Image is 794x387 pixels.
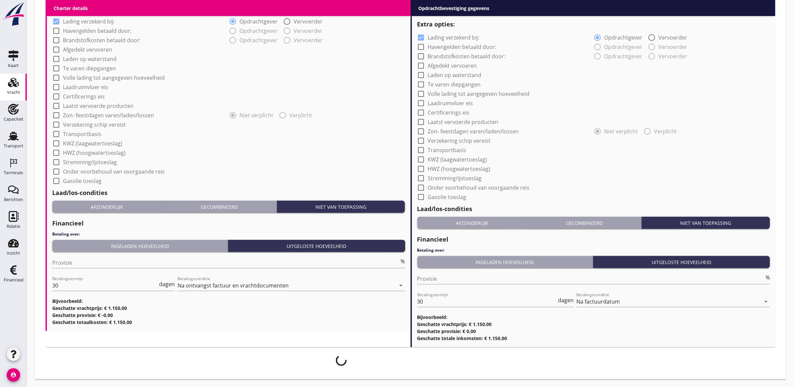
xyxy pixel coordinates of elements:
label: HWZ (hoogwatertoeslag) [63,149,126,156]
label: Laadruimvloer eis [63,84,108,90]
label: KWZ (laagwatertoeslag) [428,156,487,163]
div: Na factuurdatum [576,299,620,305]
h2: Financieel [52,219,405,228]
label: Stremming/ijstoeslag [63,159,117,166]
div: Na ontvangst factuur en vrachtdocumenten [177,282,289,288]
label: Onder voorbehoud van voorgaande reis [428,184,530,191]
label: Afgedekt vervoeren [63,46,112,53]
h2: Laad/los-condities [52,188,405,197]
button: Ingeladen hoeveelheid [52,240,228,252]
i: arrow_drop_down [397,281,405,289]
label: Onder voorbehoud van voorgaande reis [63,168,165,175]
label: Certificerings eis [428,109,470,116]
label: Certificerings eis [63,93,105,100]
label: Laatst vervoerde producten [428,119,499,125]
label: Transportbasis [63,131,101,137]
h2: Extra opties: [52,4,405,13]
label: Opdrachtgever [239,18,278,25]
div: Financieel [4,278,23,282]
button: Ingeladen hoeveelheid [417,256,593,268]
label: Laadruimvloer eis [428,100,473,107]
input: Betalingstermijn [417,296,557,307]
label: Lading verzekerd bij: [63,18,115,25]
h3: Geschatte totaalkosten: € 1.150,00 [52,319,405,326]
label: Vervoerder [658,34,687,41]
input: Betalingstermijn [52,280,158,291]
img: logo-small.a267ee39.svg [1,2,25,26]
label: Opdrachtgever [604,34,642,41]
h3: Bijvoorbeeld: [52,298,405,305]
button: Gecombineerd [162,201,277,213]
label: Laden op waterstand [428,72,482,78]
div: Terminals [4,171,23,175]
div: Ingeladen hoeveelheid [420,259,590,266]
div: Capaciteit [4,117,23,121]
label: Vervoerder [294,18,322,25]
button: Gecombineerd [527,217,642,229]
div: % [764,275,770,280]
label: HWZ (hoogwatertoeslag) [428,166,491,172]
div: % [400,259,405,264]
div: Uitgeloste hoeveelheid [231,243,402,250]
h3: Geschatte provisie: € 0,00 [417,328,770,335]
div: Kaart [8,63,19,68]
label: Lading verzekerd bij: [428,34,480,41]
input: Provisie [417,273,765,284]
div: Berichten [4,197,23,202]
h2: Financieel [417,235,770,244]
h3: Bijvoorbeeld: [417,314,770,321]
div: Ingeladen hoeveelheid [55,243,225,250]
div: Niet van toepassing [644,219,767,227]
div: dagen [557,298,574,303]
label: Verzekering schip vereist [428,137,491,144]
label: Havengelden betaald door: [428,44,497,50]
div: Niet van toepassing [280,203,403,210]
label: Zon- feestdagen varen/laden/lossen [63,112,154,119]
div: Transport [4,144,23,148]
label: Afgedekt vervoeren [428,62,477,69]
div: Relatie [7,224,20,229]
label: Te varen diepgangen [428,81,481,88]
button: Niet van toepassing [642,217,770,229]
h2: Laad/los-condities [417,204,770,213]
h3: Geschatte vrachtprijs: € 1.150,00 [52,305,405,312]
h3: Geschatte provisie: € -0,00 [52,312,405,319]
label: Verzekering schip vereist [63,121,126,128]
button: Uitgeloste hoeveelheid [228,240,405,252]
label: Brandstofkosten betaald door: [63,37,141,44]
div: Afzonderlijk [55,203,159,210]
div: dagen [158,281,175,287]
label: Volle lading tot aangegeven hoeveelheid [428,90,530,97]
div: Uitgeloste hoeveelheid [596,259,767,266]
button: Niet van toepassing [277,201,405,213]
i: arrow_drop_down [762,298,770,306]
h4: Betaling over: [417,247,770,253]
div: Inzicht [7,251,20,255]
div: Afzonderlijk [420,219,524,227]
label: Transportbasis [428,147,466,153]
label: Volle lading tot aangegeven hoeveelheid [63,74,165,81]
h2: Extra opties: [417,20,770,29]
label: Laatst vervoerde producten [63,103,134,109]
h3: Geschatte totale inkomsten: € 1.150,00 [417,335,770,342]
h4: Betaling over: [52,231,405,237]
h3: Geschatte vrachtprijs: € 1.150,00 [417,321,770,328]
label: Laden op waterstand [63,56,117,62]
div: Gecombineerd [530,219,639,227]
label: Gasolie toeslag [63,178,101,184]
label: KWZ (laagwatertoeslag) [63,140,122,147]
label: Zon- feestdagen varen/laden/lossen [428,128,519,135]
button: Uitgeloste hoeveelheid [593,256,770,268]
i: account_circle [7,368,20,382]
label: Havengelden betaald door: [63,27,132,34]
label: Gasolie toeslag [428,194,466,200]
div: Vracht [7,90,20,94]
label: Brandstofkosten betaald door: [428,53,506,60]
label: Stremming/ijstoeslag [428,175,482,182]
div: Gecombineerd [165,203,274,210]
button: Afzonderlijk [52,201,162,213]
button: Afzonderlijk [417,217,527,229]
label: Te varen diepgangen [63,65,116,72]
input: Provisie [52,257,400,268]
